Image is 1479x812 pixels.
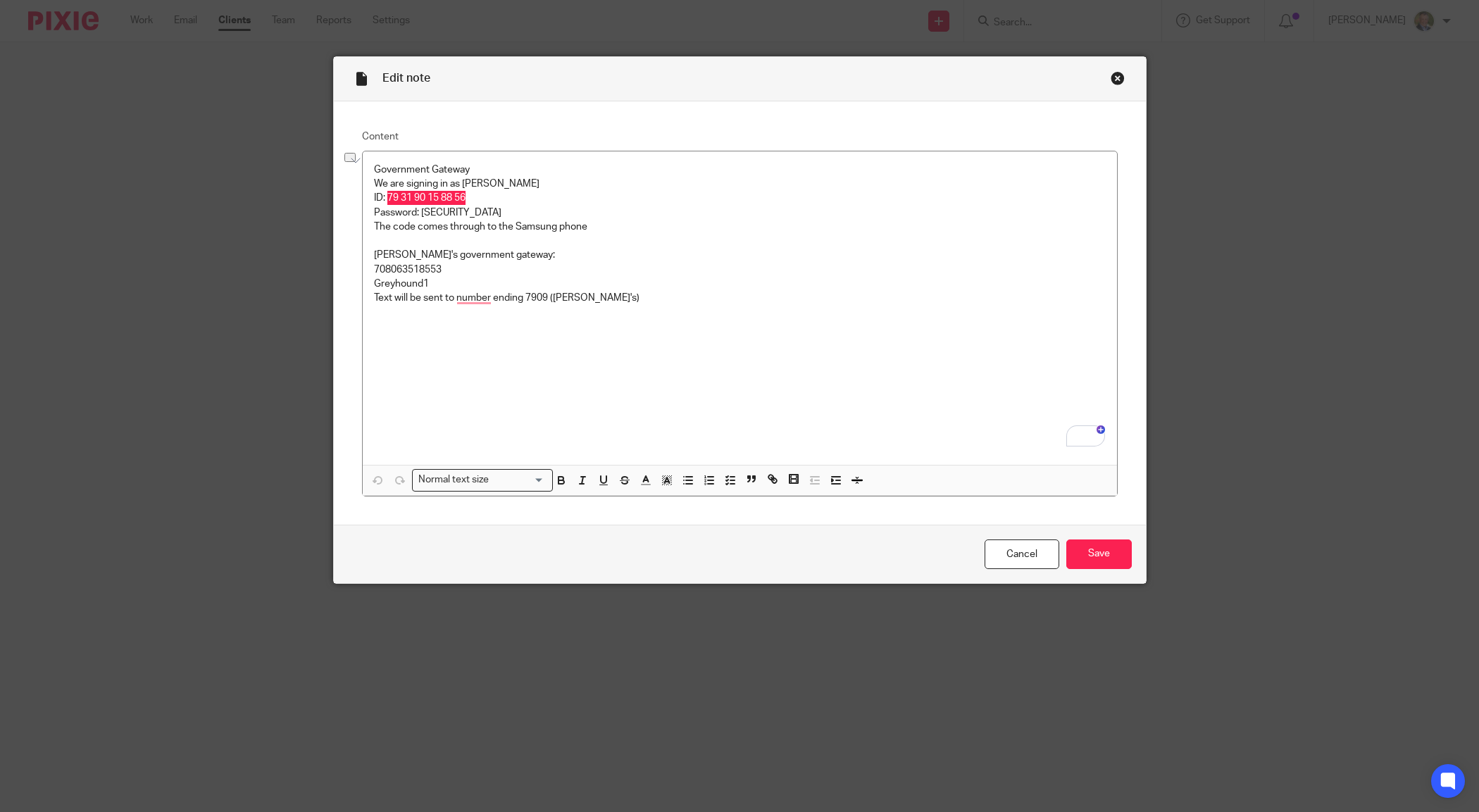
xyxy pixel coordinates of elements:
div: Close this dialog window [1111,71,1125,85]
div: Search for option [412,469,553,491]
p: The code comes through to the Samsung phone [374,220,1106,234]
span: Normal text size [416,473,492,487]
p: Text will be sent to number ending 7909 ([PERSON_NAME]'s) [374,291,1106,305]
p: ID: 79 31 90 15 88 56 [374,191,1106,205]
input: Search for option [493,473,544,487]
p: Password: [SECURITY_DATA] [374,206,1106,220]
p: [PERSON_NAME]'s government gateway: [374,248,1106,262]
span: Edit note [382,73,430,84]
p: 708063518553 [374,263,1106,277]
a: Cancel [985,539,1059,570]
p: Government Gateway [374,163,1106,177]
label: Content [362,130,1118,144]
p: We are signing in as [PERSON_NAME] [374,177,1106,191]
p: Greyhound1 [374,277,1106,291]
input: Save [1066,539,1132,570]
div: To enrich screen reader interactions, please activate Accessibility in Grammarly extension settings [363,151,1117,466]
